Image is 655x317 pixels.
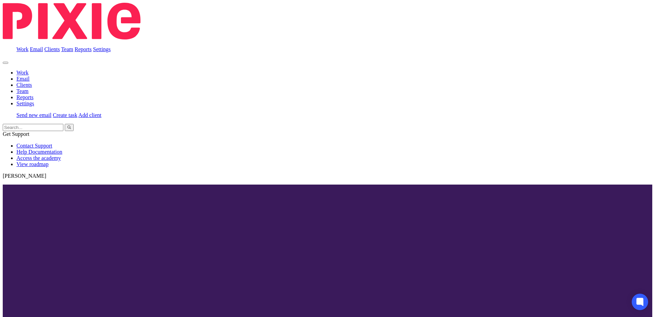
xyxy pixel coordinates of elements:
[16,88,28,94] a: Team
[65,124,74,131] button: Search
[16,149,62,155] a: Help Documentation
[16,161,49,167] a: View roadmap
[61,46,73,52] a: Team
[78,112,101,118] a: Add client
[16,101,34,106] a: Settings
[16,70,28,75] a: Work
[53,112,77,118] a: Create task
[16,143,52,149] a: Contact Support
[30,46,43,52] a: Email
[3,131,29,137] span: Get Support
[3,3,140,39] img: Pixie
[3,173,652,179] p: [PERSON_NAME]
[16,46,28,52] a: Work
[3,124,63,131] input: Search
[16,82,32,88] a: Clients
[16,76,29,82] a: Email
[44,46,60,52] a: Clients
[16,155,61,161] a: Access the academy
[16,112,51,118] a: Send new email
[93,46,111,52] a: Settings
[75,46,92,52] a: Reports
[16,94,34,100] a: Reports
